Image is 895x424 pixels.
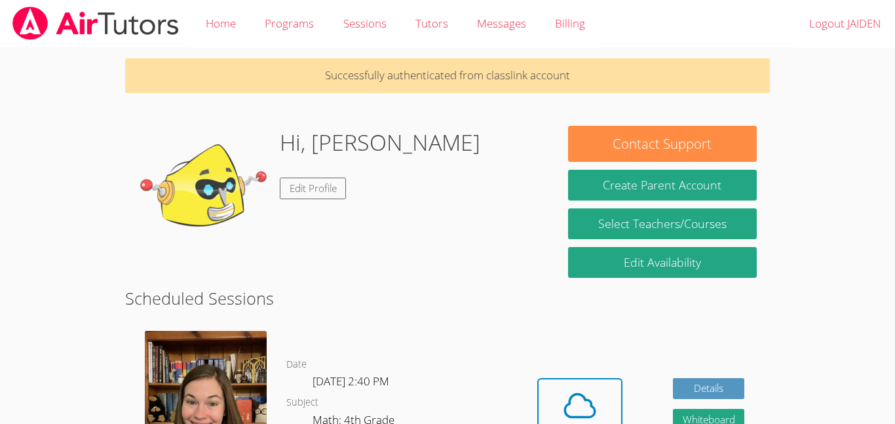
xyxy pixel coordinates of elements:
h2: Scheduled Sessions [125,286,770,311]
span: [DATE] 2:40 PM [313,374,389,389]
dt: Date [286,357,307,373]
p: Successfully authenticated from classlink account [125,58,770,93]
a: Details [673,378,745,400]
a: Edit Availability [568,247,757,278]
a: Edit Profile [280,178,347,199]
button: Create Parent Account [568,170,757,201]
span: Messages [477,16,526,31]
button: Contact Support [568,126,757,162]
img: airtutors_banner-c4298cdbf04f3fff15de1276eac7730deb9818008684d7c2e4769d2f7ddbe033.png [11,7,180,40]
dt: Subject [286,395,318,411]
img: default.png [138,126,269,257]
a: Select Teachers/Courses [568,208,757,239]
h1: Hi, [PERSON_NAME] [280,126,480,159]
